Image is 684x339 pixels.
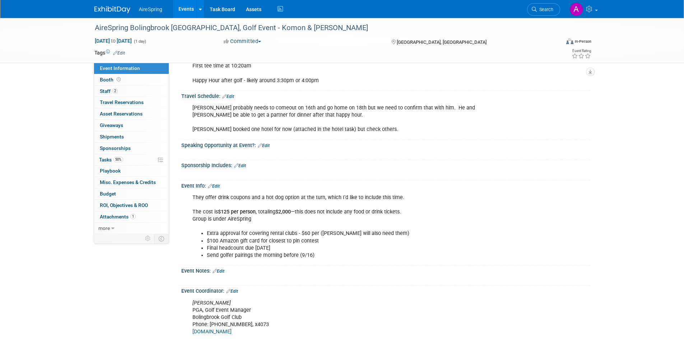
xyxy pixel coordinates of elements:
[94,200,169,211] a: ROI, Objectives & ROO
[110,38,117,44] span: to
[226,289,238,294] a: Edit
[100,179,156,185] span: Misc. Expenses & Credits
[218,209,256,215] b: $125 per person
[94,97,169,108] a: Travel Reservations
[527,3,560,16] a: Search
[94,223,169,234] a: more
[100,191,116,197] span: Budget
[234,163,246,168] a: Edit
[192,300,231,306] i: [PERSON_NAME]
[94,74,169,85] a: Booth
[207,252,507,259] li: Send golfer pairings the morning before (9/16)
[94,86,169,97] a: Staff2
[569,3,583,16] img: Aila Ortiaga
[142,234,154,243] td: Personalize Event Tab Strip
[113,157,123,162] span: 50%
[94,188,169,199] a: Budget
[207,237,507,245] li: $100 Amazon gift card for closest to pin contest
[207,230,507,237] li: Extra approval for covering rental clubs - $60 per ([PERSON_NAME] will also need them)
[100,65,140,71] span: Event Information
[94,120,169,131] a: Giveaways
[221,38,264,45] button: Committed
[100,99,144,105] span: Travel Reservations
[181,180,590,190] div: Event Info:
[100,202,148,208] span: ROI, Objectives & ROO
[100,111,143,117] span: Asset Reservations
[98,225,110,231] span: more
[94,6,130,13] img: ExhibitDay
[208,184,220,189] a: Edit
[100,122,123,128] span: Giveaways
[100,168,121,174] span: Playbook
[181,91,590,100] div: Travel Schedule:
[130,214,136,219] span: 1
[100,88,118,94] span: Staff
[574,39,591,44] div: In-Person
[275,209,291,215] b: $2,000
[99,157,123,163] span: Tasks
[94,177,169,188] a: Misc. Expenses & Credits
[397,39,487,45] span: [GEOGRAPHIC_DATA], [GEOGRAPHIC_DATA]
[187,44,511,88] div: The practice range will be open prior to our tee time, which starts at 10:00 AM. 10:20-10:50 am t...
[181,140,590,149] div: Speaking Opportunity at Event?:
[94,154,169,165] a: Tasks50%
[113,51,125,56] a: Edit
[94,108,169,119] a: Asset Reservations
[181,286,590,295] div: Event Coordinator:
[222,94,234,99] a: Edit
[187,190,511,263] div: They offer drink coupons and a hot dog option at the turn, which I’d like to include this time. T...
[154,234,169,243] td: Toggle Event Tabs
[92,22,549,34] div: AireSpring Bolingbrook [GEOGRAPHIC_DATA], Golf Event - Komon & [PERSON_NAME]
[100,145,131,151] span: Sponsorships
[94,38,132,44] span: [DATE] [DATE]
[94,165,169,176] a: Playbook
[139,6,162,12] span: AireSpring
[537,7,553,12] span: Search
[207,245,507,252] li: Final headcount due [DATE]
[181,265,590,275] div: Event Notes:
[94,131,169,142] a: Shipments
[100,77,122,83] span: Booth
[94,63,169,74] a: Event Information
[94,143,169,154] a: Sponsorships
[518,37,592,48] div: Event Format
[572,49,591,53] div: Event Rating
[258,143,270,148] a: Edit
[213,269,224,274] a: Edit
[94,211,169,222] a: Attachments1
[100,134,124,140] span: Shipments
[94,49,125,56] td: Tags
[566,38,573,44] img: Format-Inperson.png
[187,296,511,339] div: PGA, Golf Event Manager Bolingbrook Golf Club Phone: [PHONE_NUMBER], x4073
[187,101,511,137] div: [PERSON_NAME] probably needs to comeout on 16th and go home on 18th but we need to confirm that w...
[112,88,118,94] span: 2
[192,329,232,335] a: [DOMAIN_NAME]
[181,160,590,169] div: Sponsorship Includes:
[133,39,146,44] span: (1 day)
[115,77,122,82] span: Booth not reserved yet
[100,214,136,220] span: Attachments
